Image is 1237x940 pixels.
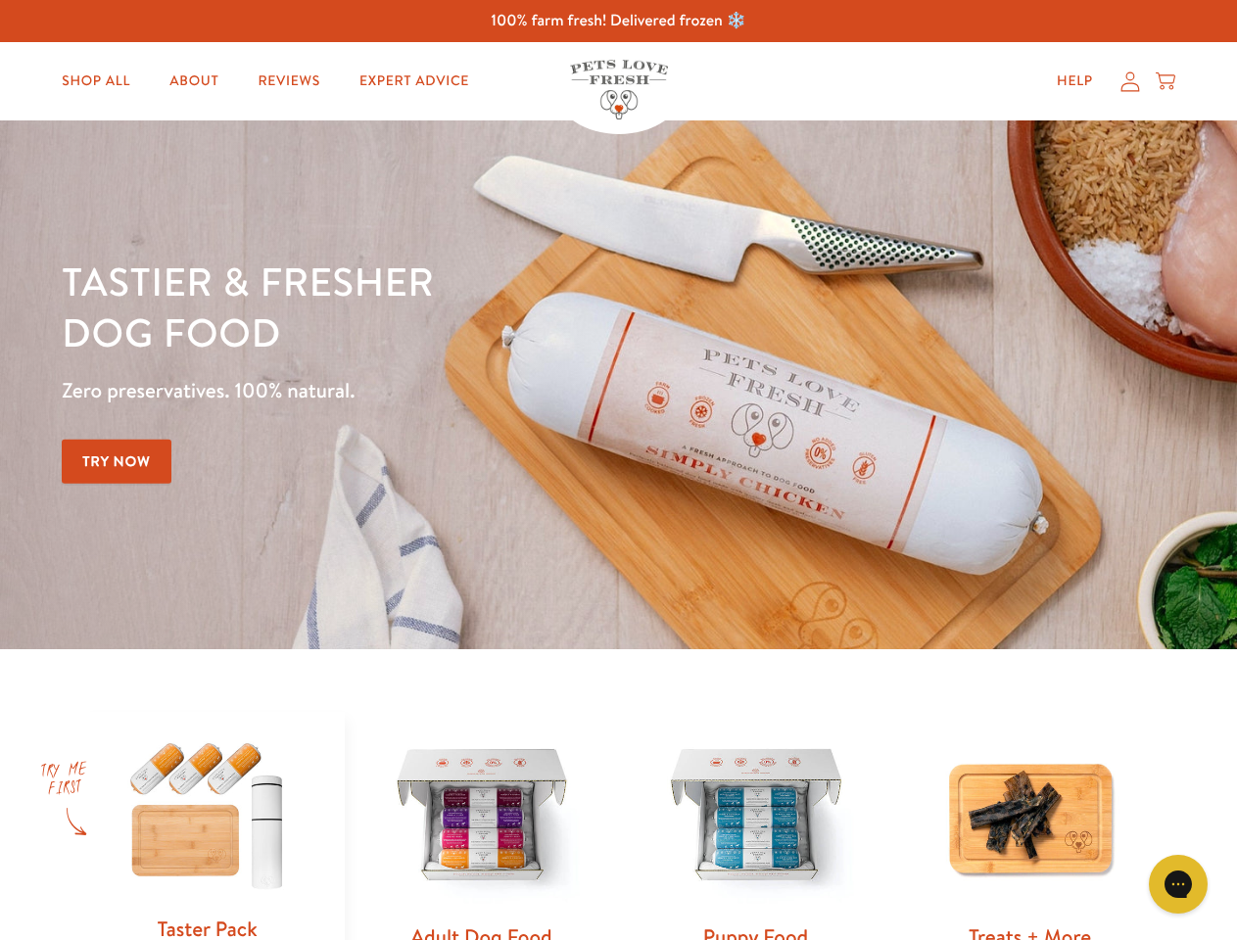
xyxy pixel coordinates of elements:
[1041,62,1109,101] a: Help
[62,373,804,408] p: Zero preservatives. 100% natural.
[46,62,146,101] a: Shop All
[62,440,171,484] a: Try Now
[570,60,668,119] img: Pets Love Fresh
[62,256,804,357] h1: Tastier & fresher dog food
[154,62,234,101] a: About
[1139,848,1217,920] iframe: Gorgias live chat messenger
[242,62,335,101] a: Reviews
[344,62,485,101] a: Expert Advice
